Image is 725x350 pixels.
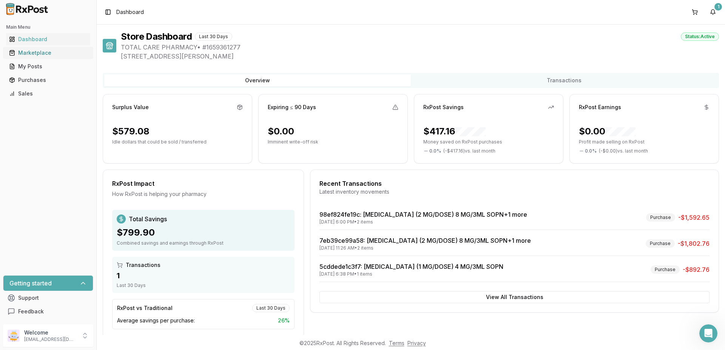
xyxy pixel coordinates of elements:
span: TOTAL CARE PHARMACY • # 1659361277 [121,43,719,52]
span: -$892.76 [683,265,710,274]
button: Support [3,291,93,305]
button: Purchases [3,74,93,86]
div: $579.08 [112,125,150,137]
span: ( - $0.00 ) vs. last month [599,148,648,154]
button: Marketplace [3,47,93,59]
div: $0.00 [579,125,636,137]
img: RxPost Logo [3,3,51,15]
p: [EMAIL_ADDRESS][DOMAIN_NAME] [24,336,77,342]
div: 1 [117,270,290,281]
p: Idle dollars that could be sold / transferred [112,139,243,145]
div: $417.16 [423,125,486,137]
div: $799.90 [117,227,290,239]
p: Profit made selling on RxPost [579,139,710,145]
div: Sales [9,90,87,97]
div: Status: Active [681,32,719,41]
div: 1 [714,3,722,11]
span: Total Savings [129,214,167,224]
div: Dashboard [9,35,87,43]
a: Dashboard [6,32,90,46]
span: Feedback [18,308,44,315]
span: Average savings per purchase: [117,317,195,324]
div: Purchase [646,213,675,222]
button: Transactions [411,74,717,86]
a: Purchases [6,73,90,87]
a: 7eb39ce99a58: [MEDICAL_DATA] (2 MG/DOSE) 8 MG/3ML SOPN+1 more [319,237,531,244]
div: Expiring ≤ 90 Days [268,103,316,111]
div: RxPost Savings [423,103,464,111]
div: RxPost Impact [112,179,295,188]
div: My Posts [9,63,87,70]
div: RxPost Earnings [579,103,621,111]
a: Marketplace [6,46,90,60]
h1: Store Dashboard [121,31,192,43]
div: Last 30 Days [252,304,290,312]
span: -$1,592.65 [678,213,710,222]
button: 1 [707,6,719,18]
p: Money saved on RxPost purchases [423,139,554,145]
p: Welcome [24,329,77,336]
div: Purchase [646,239,675,248]
a: My Posts [6,60,90,73]
button: View All Transactions [319,291,710,303]
button: Feedback [3,305,93,318]
div: Last 30 Days [117,282,290,288]
span: -$1,802.76 [678,239,710,248]
span: Transactions [126,261,160,269]
div: Combined savings and earnings through RxPost [117,240,290,246]
a: Privacy [407,340,426,346]
span: [STREET_ADDRESS][PERSON_NAME] [121,52,719,61]
div: Recent Transactions [319,179,710,188]
div: $0.00 [268,125,294,137]
span: 26 % [278,317,290,324]
div: [DATE] 6:38 PM • 1 items [319,271,503,277]
div: Marketplace [9,49,87,57]
h3: Getting started [9,279,52,288]
div: [DATE] 6:00 PM • 2 items [319,219,527,225]
div: Latest inventory movements [319,188,710,196]
div: Purchases [9,76,87,84]
nav: breadcrumb [116,8,144,16]
a: Terms [389,340,404,346]
img: User avatar [8,330,20,342]
span: ( - $417.16 ) vs. last month [443,148,495,154]
iframe: Intercom live chat [699,324,717,342]
a: 5cddede1c3f7: [MEDICAL_DATA] (1 MG/DOSE) 4 MG/3ML SOPN [319,263,503,270]
div: How RxPost is helping your pharmacy [112,190,295,198]
h2: Main Menu [6,24,90,30]
div: Last 30 Days [195,32,232,41]
div: Purchase [651,265,680,274]
span: 0.0 % [585,148,597,154]
p: Imminent write-off risk [268,139,398,145]
div: RxPost vs Traditional [117,304,173,312]
span: 0.0 % [429,148,441,154]
button: My Posts [3,60,93,72]
button: Overview [104,74,411,86]
div: Surplus Value [112,103,149,111]
span: Dashboard [116,8,144,16]
a: 98ef824fe19c: [MEDICAL_DATA] (2 MG/DOSE) 8 MG/3ML SOPN+1 more [319,211,527,218]
button: Sales [3,88,93,100]
a: Sales [6,87,90,100]
div: [DATE] 11:26 AM • 2 items [319,245,531,251]
button: Dashboard [3,33,93,45]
